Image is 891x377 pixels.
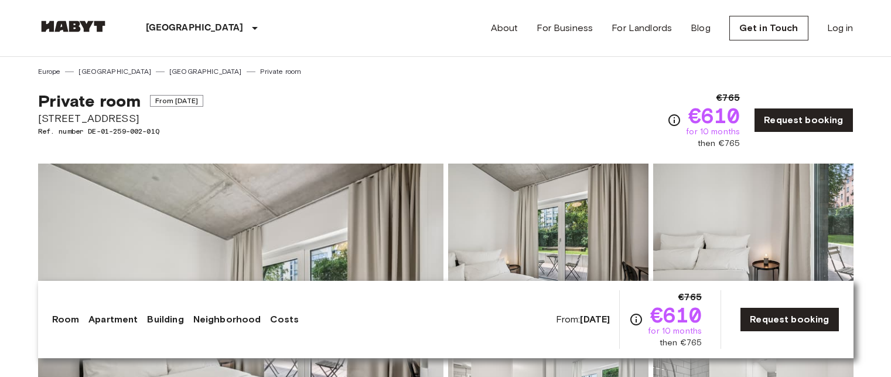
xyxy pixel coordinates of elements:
[648,325,702,337] span: for 10 months
[260,66,302,77] a: Private room
[38,111,203,126] span: [STREET_ADDRESS]
[150,95,203,107] span: From [DATE]
[698,138,740,150] span: then €765
[612,21,672,35] a: For Landlords
[716,91,740,105] span: €765
[653,164,854,317] img: Picture of unit DE-01-259-002-01Q
[491,21,518,35] a: About
[678,290,702,304] span: €765
[38,66,61,77] a: Europe
[78,66,151,77] a: [GEOGRAPHIC_DATA]
[556,313,610,326] span: From:
[537,21,593,35] a: For Business
[38,126,203,137] span: Ref. number DE-01-259-002-01Q
[52,313,80,327] a: Room
[629,313,643,327] svg: Check cost overview for full price breakdown. Please note that discounts apply to new joiners onl...
[740,307,839,332] a: Request booking
[448,164,648,317] img: Picture of unit DE-01-259-002-01Q
[580,314,610,325] b: [DATE]
[38,21,108,32] img: Habyt
[667,113,681,127] svg: Check cost overview for full price breakdown. Please note that discounts apply to new joiners onl...
[169,66,242,77] a: [GEOGRAPHIC_DATA]
[686,126,740,138] span: for 10 months
[688,105,740,126] span: €610
[88,313,138,327] a: Apartment
[827,21,854,35] a: Log in
[754,108,853,133] a: Request booking
[146,21,244,35] p: [GEOGRAPHIC_DATA]
[147,313,183,327] a: Building
[691,21,711,35] a: Blog
[729,16,808,40] a: Get in Touch
[270,313,299,327] a: Costs
[193,313,261,327] a: Neighborhood
[650,304,702,325] span: €610
[660,337,702,349] span: then €765
[38,91,141,111] span: Private room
